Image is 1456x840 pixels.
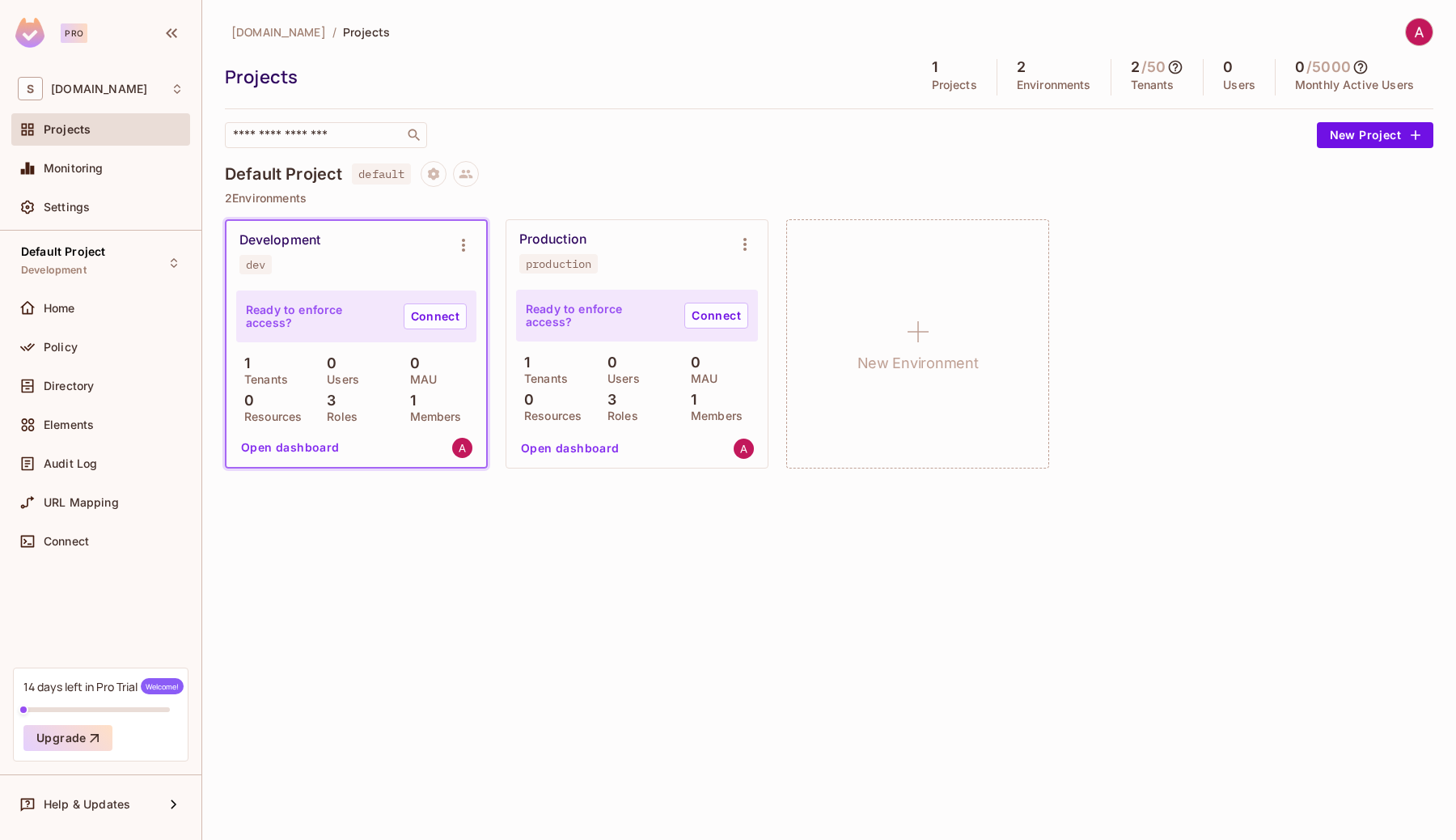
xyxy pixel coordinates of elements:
[236,392,254,409] p: 0
[44,162,104,175] span: Monitoring
[44,201,90,214] span: Settings
[404,303,467,329] a: Connect
[599,354,617,371] p: 0
[1223,78,1255,91] p: Users
[15,18,44,48] img: SReyMgAAAABJRU5ErkJggg==
[1295,59,1305,75] h5: 0
[21,264,87,277] span: Development
[402,373,437,386] p: MAU
[683,392,696,408] p: 1
[319,355,336,371] p: 0
[319,373,359,386] p: Users
[1317,122,1433,148] button: New Project
[225,65,904,89] div: Projects
[1406,19,1433,45] img: Amrita Rath
[44,457,97,470] span: Audit Log
[599,392,616,408] p: 3
[932,59,938,75] h5: 1
[1295,78,1414,91] p: Monthly Active Users
[239,232,320,248] div: Development
[235,435,346,460] button: Open dashboard
[44,302,75,315] span: Home
[44,341,78,354] span: Policy
[729,228,761,261] button: Environment settings
[683,354,700,371] p: 0
[452,438,472,458] img: arath@signifyhealth.com
[44,123,91,136] span: Projects
[519,231,586,248] div: Production
[526,257,591,270] div: production
[343,24,390,40] span: Projects
[225,192,1433,205] p: 2 Environments
[44,380,94,392] span: Directory
[23,678,184,694] div: 14 days left in Pro Trial
[1017,59,1026,75] h5: 2
[44,535,89,548] span: Connect
[514,435,626,461] button: Open dashboard
[319,410,358,423] p: Roles
[246,303,391,329] p: Ready to enforce access?
[932,78,977,91] p: Projects
[857,351,979,375] h1: New Environment
[734,439,754,459] img: arath@signifyhealth.com
[23,725,112,751] button: Upgrade
[447,229,480,261] button: Environment settings
[1131,59,1140,75] h5: 2
[421,169,447,185] span: Project settings
[319,392,336,409] p: 3
[51,83,147,95] span: Workspace: signifyhealth.com
[1223,59,1233,75] h5: 0
[236,410,302,423] p: Resources
[1141,59,1166,75] h5: / 50
[1306,59,1351,75] h5: / 5000
[225,164,342,184] h4: Default Project
[684,303,748,329] a: Connect
[352,163,411,185] span: default
[44,798,130,811] span: Help & Updates
[231,24,326,40] span: [DOMAIN_NAME]
[402,410,462,423] p: Members
[516,372,568,385] p: Tenants
[44,496,119,509] span: URL Mapping
[236,355,250,371] p: 1
[516,409,582,422] p: Resources
[599,372,640,385] p: Users
[402,392,416,409] p: 1
[683,409,743,422] p: Members
[526,303,671,329] p: Ready to enforce access?
[141,678,184,694] span: Welcome!
[402,355,420,371] p: 0
[1017,78,1091,91] p: Environments
[1131,78,1175,91] p: Tenants
[61,23,87,43] div: Pro
[683,372,717,385] p: MAU
[246,258,265,271] div: dev
[21,245,105,258] span: Default Project
[332,24,336,40] li: /
[236,373,288,386] p: Tenants
[516,392,534,408] p: 0
[516,354,530,371] p: 1
[18,77,43,100] span: S
[44,418,94,431] span: Elements
[599,409,638,422] p: Roles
